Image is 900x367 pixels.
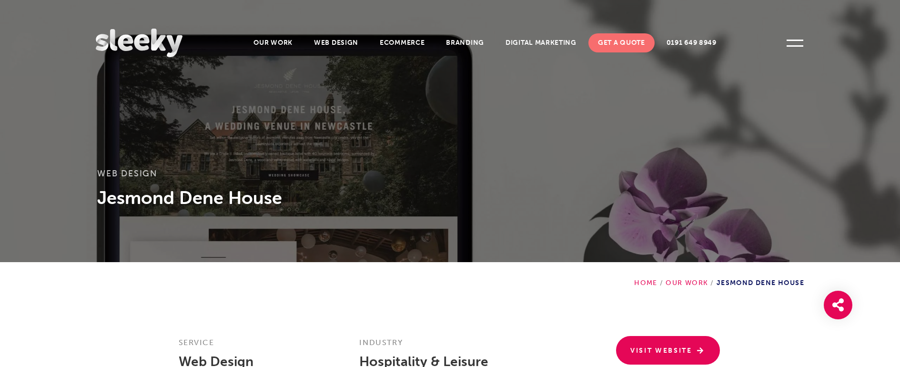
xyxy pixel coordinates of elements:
[359,338,403,347] strong: Industry
[657,279,666,287] span: /
[97,168,157,179] a: Web Design
[179,338,214,347] strong: Service
[370,33,434,52] a: Ecommerce
[97,186,803,210] h1: Jesmond Dene House
[304,33,368,52] a: Web Design
[588,33,655,52] a: Get A Quote
[244,33,302,52] a: Our Work
[657,33,726,52] a: 0191 649 8949
[634,279,657,287] a: Home
[666,279,708,287] a: Our Work
[96,29,182,57] img: Sleeky Web Design Newcastle
[436,33,494,52] a: Branding
[634,262,804,287] div: Jesmond Dene House
[496,33,586,52] a: Digital Marketing
[708,279,716,287] span: /
[616,336,720,365] a: Visit Website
